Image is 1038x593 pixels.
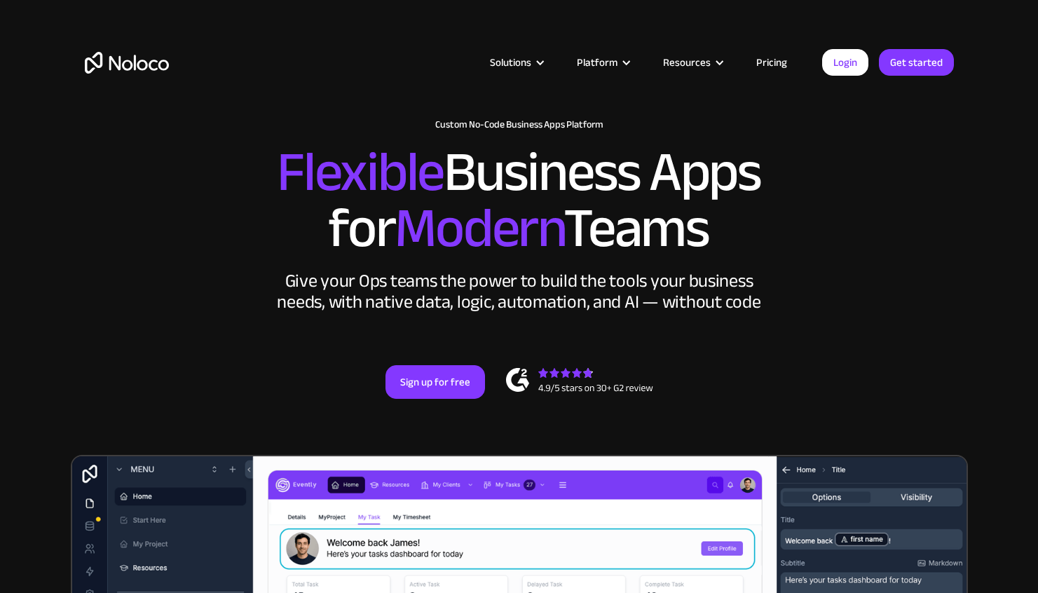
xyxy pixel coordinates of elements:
h2: Business Apps for Teams [85,144,954,257]
div: Give your Ops teams the power to build the tools your business needs, with native data, logic, au... [274,271,765,313]
div: Platform [577,53,617,71]
span: Modern [395,176,564,280]
a: Get started [879,49,954,76]
div: Platform [559,53,646,71]
div: Solutions [490,53,531,71]
a: home [85,52,169,74]
span: Flexible [277,120,444,224]
a: Sign up for free [385,365,485,399]
a: Pricing [739,53,805,71]
div: Resources [663,53,711,71]
div: Resources [646,53,739,71]
div: Solutions [472,53,559,71]
a: Login [822,49,868,76]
